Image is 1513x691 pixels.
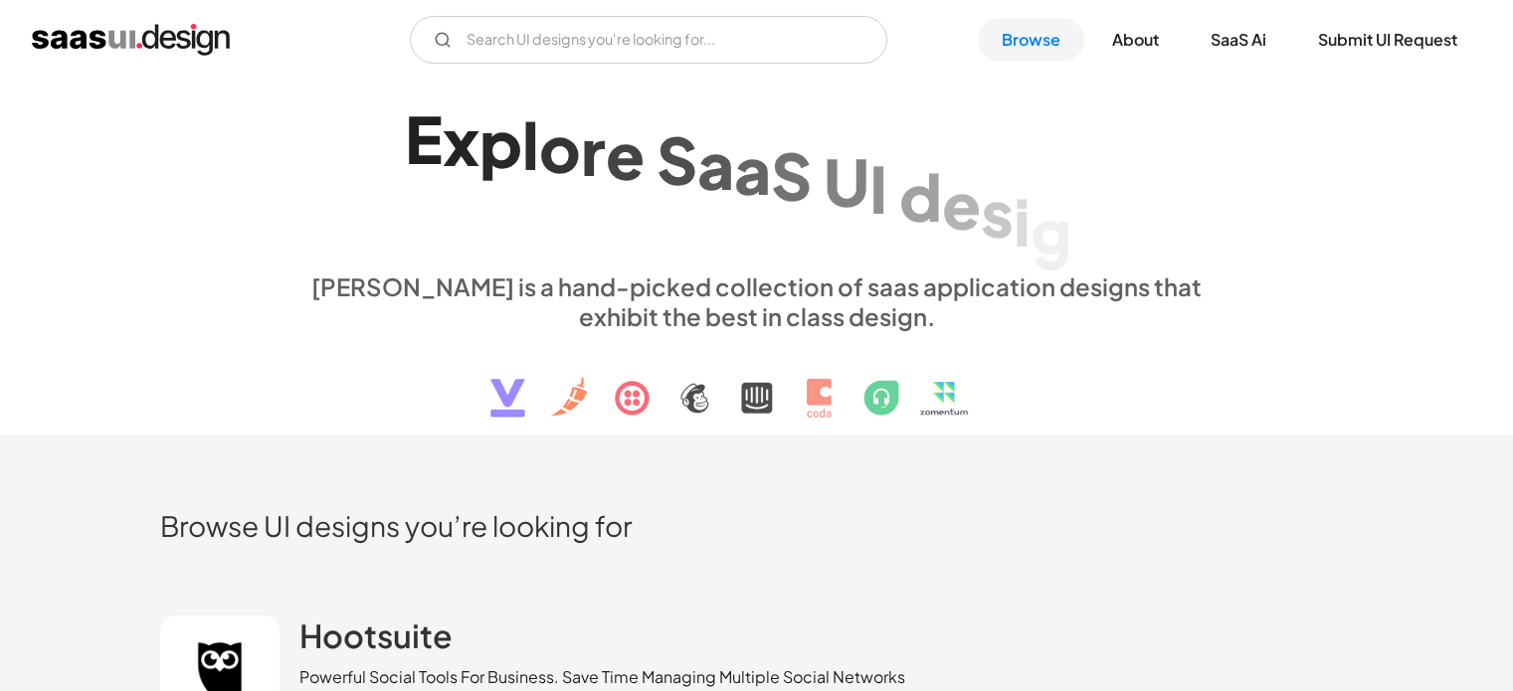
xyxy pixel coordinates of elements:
div: a [734,131,771,208]
div: I [869,150,887,227]
div: U [824,143,869,220]
div: S [771,137,812,214]
div: e [606,116,645,193]
h1: Explore SaaS UI design patterns & interactions. [299,99,1215,253]
div: i [1014,183,1031,259]
div: p [479,103,522,180]
div: d [899,157,942,234]
a: home [32,24,230,56]
div: E [405,100,443,177]
a: About [1088,18,1183,62]
a: Browse [978,18,1084,62]
div: x [443,101,479,178]
a: Hootsuite [299,615,453,665]
div: a [697,125,734,202]
div: o [539,109,581,186]
form: Email Form [410,16,887,64]
div: Powerful Social Tools For Business. Save Time Managing Multiple Social Networks [299,665,905,689]
div: e [942,165,981,242]
a: Submit UI Request [1294,18,1481,62]
div: l [522,106,539,183]
div: r [581,112,606,189]
div: g [1031,192,1071,268]
h2: Hootsuite [299,615,453,655]
div: S [657,120,697,197]
div: [PERSON_NAME] is a hand-picked collection of saas application designs that exhibit the best in cl... [299,271,1215,331]
input: Search UI designs you're looking for... [410,16,887,64]
a: SaaS Ai [1187,18,1290,62]
div: s [981,174,1014,251]
img: text, icon, saas logo [456,331,1058,434]
h2: Browse UI designs you’re looking for [160,508,1354,543]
